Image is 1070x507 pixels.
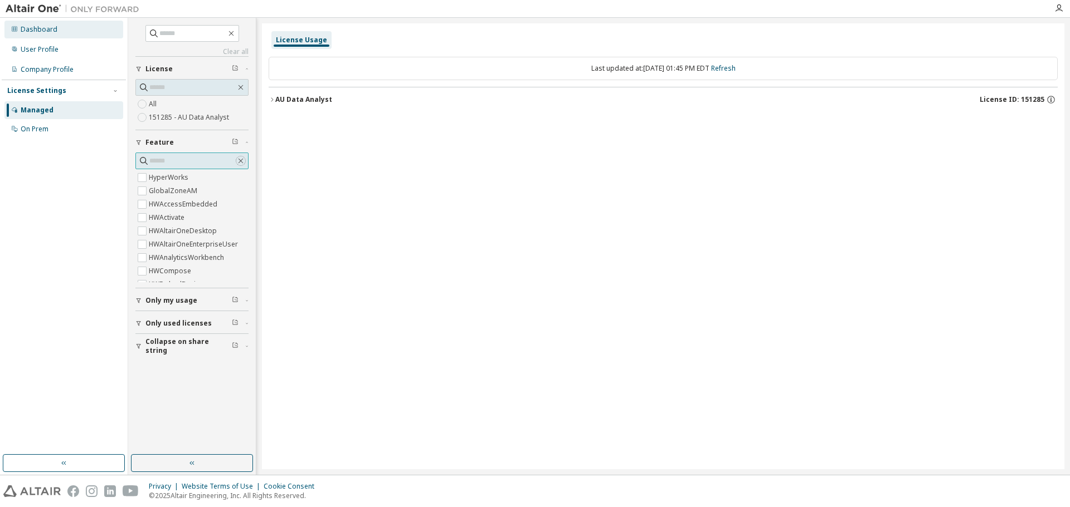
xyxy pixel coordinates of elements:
img: facebook.svg [67,485,79,497]
button: Only used licenses [135,311,249,336]
div: Company Profile [21,65,74,74]
img: youtube.svg [123,485,139,497]
label: HyperWorks [149,171,191,184]
span: Only my usage [145,296,197,305]
p: © 2025 Altair Engineering, Inc. All Rights Reserved. [149,491,321,500]
div: Cookie Consent [264,482,321,491]
span: Collapse on share string [145,337,232,355]
button: Only my usage [135,288,249,313]
button: License [135,57,249,81]
div: License Usage [276,36,327,45]
div: Dashboard [21,25,57,34]
div: User Profile [21,45,59,54]
label: HWAccessEmbedded [149,198,220,211]
div: Last updated at: [DATE] 01:45 PM EDT [269,57,1058,80]
div: On Prem [21,125,48,134]
label: All [149,97,159,111]
span: Clear filter [232,319,239,328]
label: HWAltairOneEnterpriseUser [149,238,240,251]
span: Clear filter [232,296,239,305]
span: Clear filter [232,342,239,351]
button: Collapse on share string [135,334,249,358]
label: 151285 - AU Data Analyst [149,111,231,124]
div: AU Data Analyst [275,95,332,104]
span: Clear filter [232,138,239,147]
label: HWCompose [149,264,193,278]
span: License [145,65,173,73]
a: Clear all [135,47,249,56]
div: Managed [21,106,53,115]
label: HWAltairOneDesktop [149,224,219,238]
div: Privacy [149,482,182,491]
span: License ID: 151285 [980,95,1044,104]
div: License Settings [7,86,66,95]
a: Refresh [711,63,736,73]
button: Feature [135,130,249,155]
img: linkedin.svg [104,485,116,497]
span: Clear filter [232,65,239,73]
img: instagram.svg [86,485,98,497]
span: Feature [145,138,174,147]
span: Only used licenses [145,319,212,328]
button: AU Data AnalystLicense ID: 151285 [269,87,1058,112]
label: HWActivate [149,211,187,224]
img: Altair One [6,3,145,14]
label: HWAnalyticsWorkbench [149,251,226,264]
div: Website Terms of Use [182,482,264,491]
label: HWEmbedBasic [149,278,201,291]
label: GlobalZoneAM [149,184,200,198]
img: altair_logo.svg [3,485,61,497]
